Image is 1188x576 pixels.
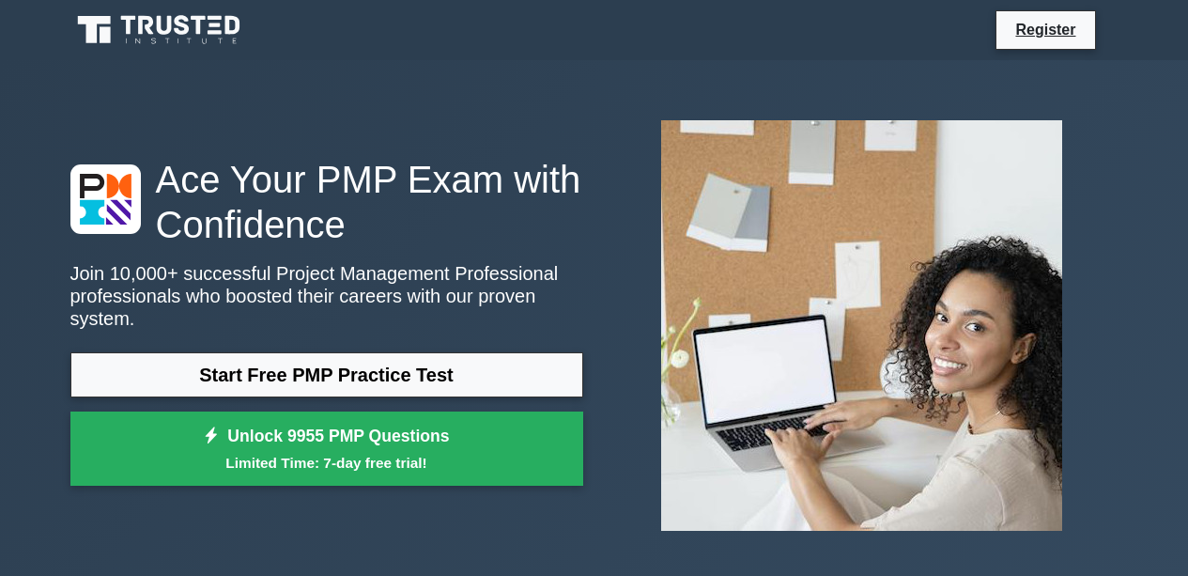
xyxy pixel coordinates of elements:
small: Limited Time: 7-day free trial! [94,452,560,474]
a: Unlock 9955 PMP QuestionsLimited Time: 7-day free trial! [70,412,583,487]
p: Join 10,000+ successful Project Management Professional professionals who boosted their careers w... [70,262,583,330]
a: Register [1004,18,1087,41]
h1: Ace Your PMP Exam with Confidence [70,157,583,247]
a: Start Free PMP Practice Test [70,352,583,397]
